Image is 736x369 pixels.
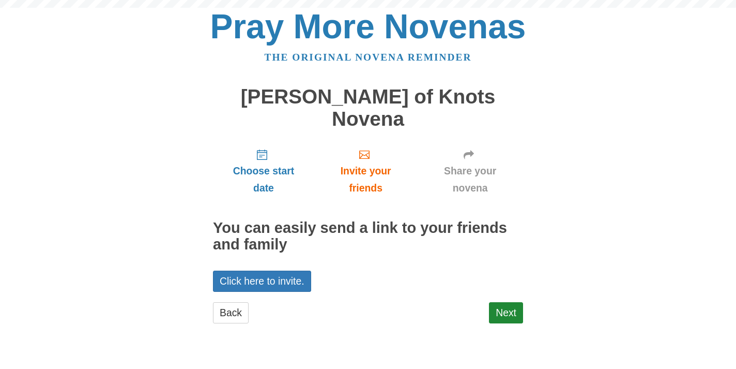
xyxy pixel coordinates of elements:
[489,302,523,323] a: Next
[213,220,523,253] h2: You can easily send a link to your friends and family
[210,7,526,46] a: Pray More Novenas
[213,271,311,292] a: Click here to invite.
[265,52,472,63] a: The original novena reminder
[213,86,523,130] h1: [PERSON_NAME] of Knots Novena
[314,140,417,202] a: Invite your friends
[213,302,249,323] a: Back
[427,163,513,197] span: Share your novena
[417,140,523,202] a: Share your novena
[213,140,314,202] a: Choose start date
[223,163,304,197] span: Choose start date
[325,163,407,197] span: Invite your friends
